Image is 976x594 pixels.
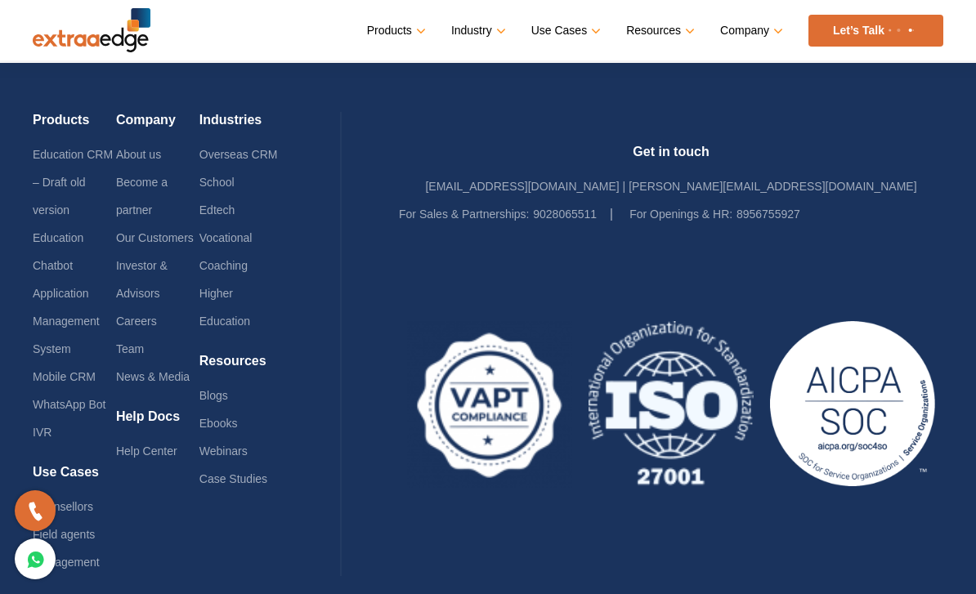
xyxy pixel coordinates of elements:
a: Coaching [199,259,248,272]
a: Application Management System [33,287,100,355]
a: Team [116,342,144,355]
a: Mobile CRM [33,370,96,383]
a: Overseas CRM [199,148,278,161]
a: Vocational [199,231,253,244]
a: IVR [33,426,51,439]
a: News & Media [116,370,190,383]
a: 8956755927 [736,208,800,221]
a: Ebooks [199,417,238,430]
a: Become a partner [116,176,168,217]
a: Case Studies [199,472,267,485]
a: Use Cases [531,19,598,42]
a: Counsellors [33,500,93,513]
a: Field agents [33,528,95,541]
a: Edtech [199,203,235,217]
a: Webinars [199,444,248,458]
a: 9028065511 [533,208,597,221]
h4: Get in touch [399,144,943,172]
a: Help Center [116,444,177,458]
label: For Openings & HR: [629,200,732,228]
h4: Use Cases [33,464,116,493]
a: [EMAIL_ADDRESS][DOMAIN_NAME] | [PERSON_NAME][EMAIL_ADDRESS][DOMAIN_NAME] [425,180,916,193]
label: For Sales & Partnerships: [399,200,530,228]
a: Industry [451,19,503,42]
a: Blogs [199,389,228,402]
a: Higher Education [199,287,250,328]
h4: Industries [199,112,283,141]
a: School [199,176,235,189]
h4: Help Docs [116,409,199,437]
a: Company [720,19,780,42]
h4: Resources [199,353,283,382]
a: Let’s Talk [808,15,943,47]
a: About us [116,148,161,161]
a: Careers [116,315,157,328]
a: Investor & Advisors [116,259,168,300]
a: Products [367,19,423,42]
a: Our Customers [116,231,194,244]
a: Management [33,556,100,569]
a: Education Chatbot [33,231,83,272]
a: WhatsApp Bot [33,398,106,411]
h4: Products [33,112,116,141]
a: Education CRM – Draft old version [33,148,113,217]
h4: Company [116,112,199,141]
a: Resources [626,19,692,42]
